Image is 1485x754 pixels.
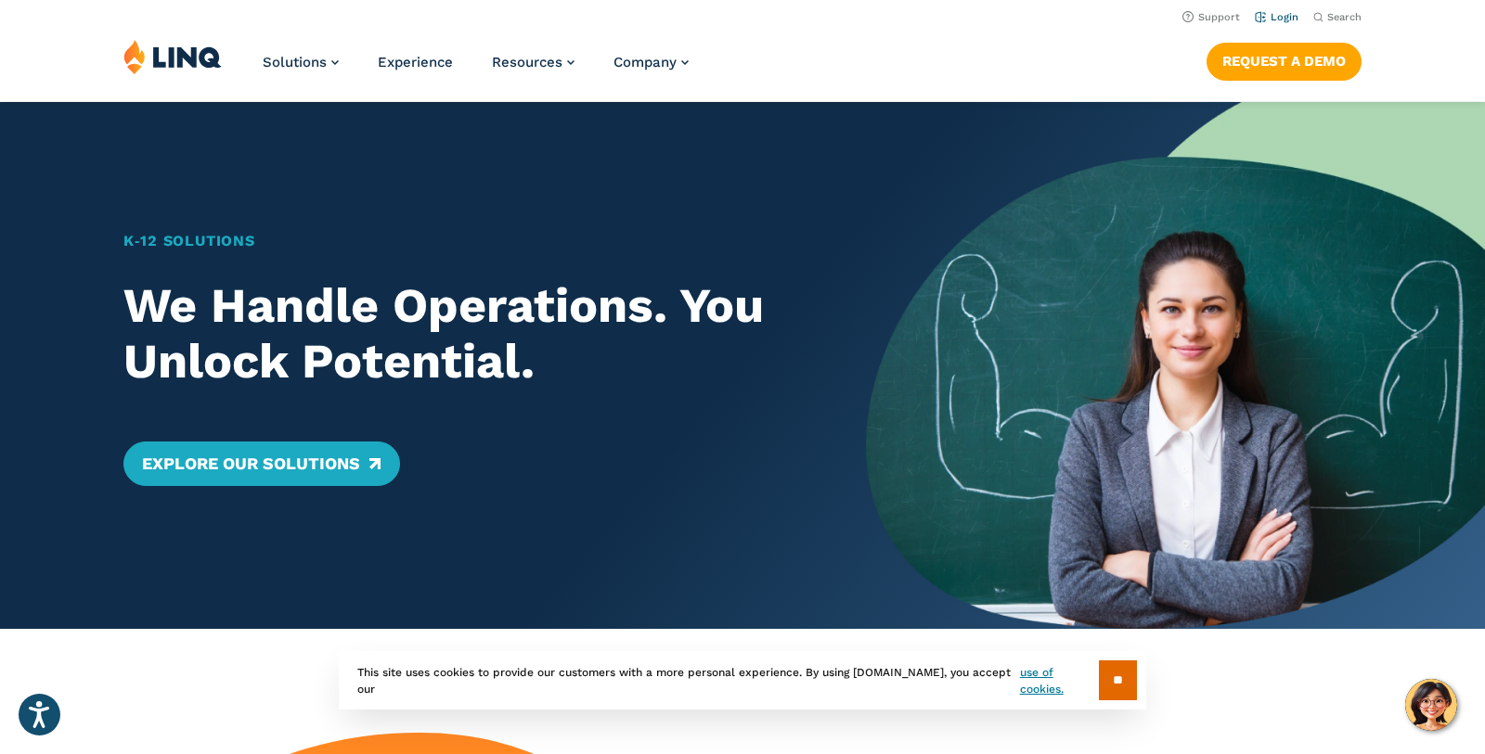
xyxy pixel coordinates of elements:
[1020,664,1099,697] a: use of cookies.
[123,230,806,252] h1: K‑12 Solutions
[1207,43,1362,80] a: Request a Demo
[1182,11,1240,23] a: Support
[339,651,1146,709] div: This site uses cookies to provide our customers with a more personal experience. By using [DOMAIN...
[263,39,689,100] nav: Primary Navigation
[263,54,327,70] span: Solutions
[1255,11,1298,23] a: Login
[123,278,806,390] h2: We Handle Operations. You Unlock Potential.
[1207,39,1362,80] nav: Button Navigation
[613,54,677,70] span: Company
[866,102,1485,629] img: Home Banner
[263,54,339,70] a: Solutions
[613,54,689,70] a: Company
[378,54,453,70] a: Experience
[123,39,222,74] img: LINQ | K‑12 Software
[492,54,575,70] a: Resources
[123,441,399,486] a: Explore Our Solutions
[1313,10,1362,24] button: Open Search Bar
[1405,679,1457,731] button: Hello, have a question? Let’s chat.
[1327,11,1362,23] span: Search
[492,54,562,70] span: Resources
